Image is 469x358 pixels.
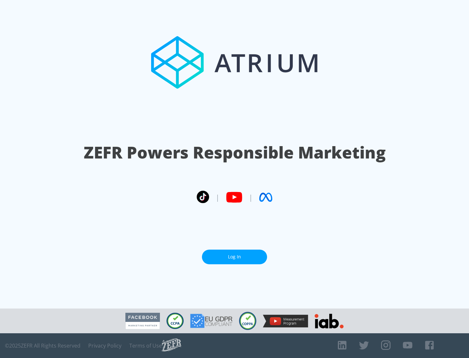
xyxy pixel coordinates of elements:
span: © 2025 ZEFR All Rights Reserved [5,342,80,349]
img: GDPR Compliant [190,314,233,328]
span: | [249,192,253,202]
span: | [216,192,220,202]
a: Privacy Policy [88,342,121,349]
img: COPPA Compliant [239,312,256,330]
h1: ZEFR Powers Responsible Marketing [84,141,386,164]
img: CCPA Compliant [166,313,184,329]
a: Log In [202,250,267,264]
img: YouTube Measurement Program [263,315,308,327]
img: IAB [315,314,344,328]
img: Facebook Marketing Partner [125,313,160,329]
a: Terms of Use [129,342,162,349]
